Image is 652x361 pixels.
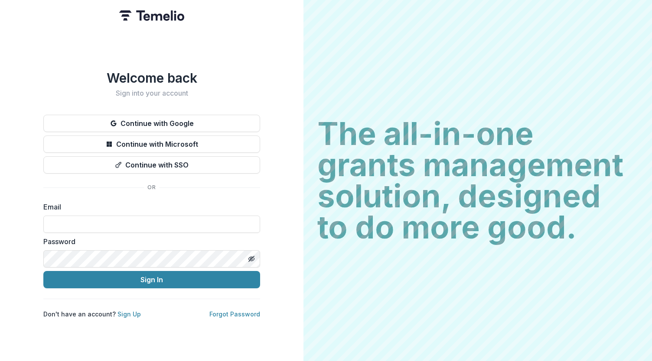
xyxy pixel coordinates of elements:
a: Sign Up [117,310,141,318]
button: Toggle password visibility [244,252,258,266]
label: Email [43,202,255,212]
button: Continue with SSO [43,156,260,174]
a: Forgot Password [209,310,260,318]
button: Continue with Google [43,115,260,132]
h1: Welcome back [43,70,260,86]
button: Sign In [43,271,260,288]
h2: Sign into your account [43,89,260,97]
label: Password [43,236,255,247]
button: Continue with Microsoft [43,135,260,153]
img: Temelio [119,10,184,21]
p: Don't have an account? [43,309,141,319]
